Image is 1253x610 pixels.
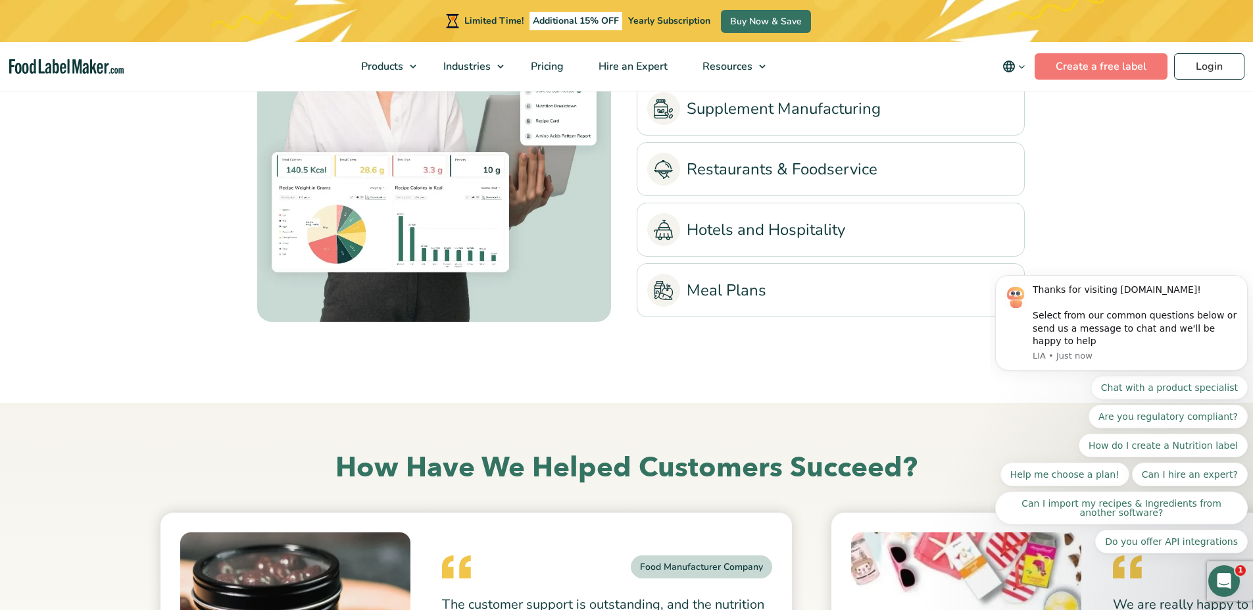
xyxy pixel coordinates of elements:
[647,92,1014,125] a: Supplement Manufacturing
[1174,53,1244,80] a: Login
[464,14,524,27] span: Limited Time!
[1035,53,1167,80] a: Create a free label
[581,42,682,91] a: Hire an Expert
[631,555,772,578] div: Food Manufacturer Company
[637,263,1025,317] li: Meal Plans
[685,42,772,91] a: Resources
[637,203,1025,257] li: Hotels and Hospitality
[628,14,710,27] span: Yearly Subscription
[344,42,423,91] a: Products
[637,142,1025,196] li: Restaurants & Foodservice
[439,59,492,74] span: Industries
[699,59,754,74] span: Resources
[426,42,510,91] a: Industries
[1208,565,1240,597] iframe: Intercom live chat
[647,274,1014,307] a: Meal Plans
[990,90,1253,574] iframe: Intercom notifications message
[595,59,669,74] span: Hire an Expert
[529,12,622,30] span: Additional 15% OFF
[196,450,1058,486] h2: How Have We Helped Customers Succeed?
[527,59,565,74] span: Pricing
[514,42,578,91] a: Pricing
[357,59,405,74] span: Products
[1235,565,1246,576] span: 1
[721,10,811,33] a: Buy Now & Save
[647,213,1014,246] a: Hotels and Hospitality
[647,153,1014,186] a: Restaurants & Foodservice
[637,82,1025,136] li: Supplement Manufacturing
